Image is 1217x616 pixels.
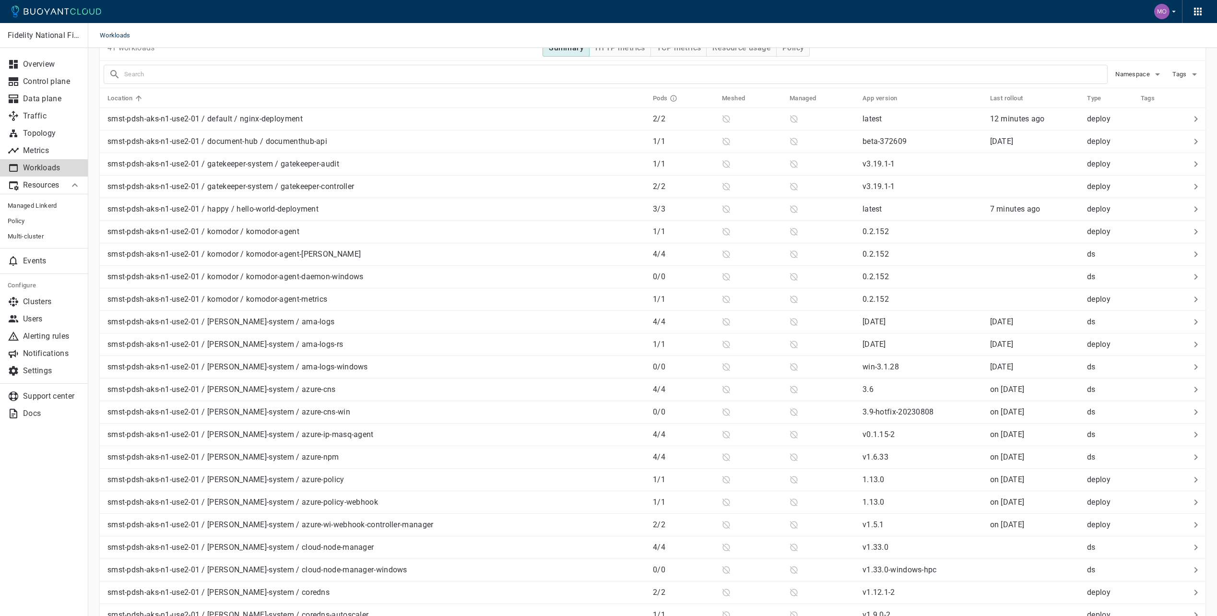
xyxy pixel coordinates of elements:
[653,114,714,124] p: 2 / 2
[990,498,1025,507] span: Tue, 29 Jul 2025 13:18:58 EDT / Tue, 29 Jul 2025 17:18:58 UTC
[107,317,334,327] p: smst-pdsh-aks-n1-use2-01 / [PERSON_NAME]-system / ama-logs
[1087,95,1101,102] h5: Type
[653,317,714,327] p: 4 / 4
[107,430,374,439] p: smst-pdsh-aks-n1-use2-01 / [PERSON_NAME]-system / azure-ip-masq-agent
[107,385,336,394] p: smst-pdsh-aks-n1-use2-01 / [PERSON_NAME]-system / azure-cns
[1087,340,1133,349] p: deploy
[653,272,714,282] p: 0 / 0
[1087,272,1133,282] p: ds
[549,43,584,53] h4: Summary
[657,43,701,53] h4: TCP metrics
[107,94,145,103] span: Location
[1087,249,1133,259] p: ds
[990,362,1014,371] span: Wed, 13 Aug 2025 13:30:51 EDT / Wed, 13 Aug 2025 17:30:51 UTC
[863,227,889,236] p: 0.2.152
[595,43,645,53] h4: HTTP metrics
[1087,159,1133,169] p: deploy
[990,114,1045,123] span: Fri, 05 Sep 2025 16:40:32 EDT / Fri, 05 Sep 2025 20:40:32 UTC
[8,31,80,40] p: Fidelity National Financial
[990,407,1025,416] span: Thu, 24 Jul 2025 13:17:47 EDT / Thu, 24 Jul 2025 17:17:47 UTC
[1141,94,1168,103] span: Tags
[863,159,895,168] p: v3.19.1-1
[782,43,804,53] h4: Policy
[990,94,1036,103] span: Last rollout
[863,385,874,394] p: 3.6
[990,95,1023,102] h5: Last rollout
[107,272,364,282] p: smst-pdsh-aks-n1-use2-01 / komodor / komodor-agent-daemon-windows
[653,249,714,259] p: 4 / 4
[863,475,885,484] p: 1.13.0
[1087,565,1133,575] p: ds
[990,430,1025,439] span: Wed, 16 Jul 2025 13:01:48 EDT / Wed, 16 Jul 2025 17:01:48 UTC
[990,340,1014,349] relative-time: [DATE]
[653,182,714,191] p: 2 / 2
[1087,452,1133,462] p: ds
[1087,430,1133,439] p: ds
[1087,385,1133,394] p: ds
[990,362,1014,371] relative-time: [DATE]
[863,452,888,462] p: v1.6.33
[1087,498,1133,507] p: deploy
[23,163,81,173] p: Workloads
[23,297,81,307] p: Clusters
[863,565,937,574] p: v1.33.0-windows-hpc
[1154,4,1170,19] img: Mohamed Fouly
[1087,588,1133,597] p: deploy
[23,180,61,190] p: Resources
[990,114,1045,123] relative-time: 12 minutes ago
[107,452,339,462] p: smst-pdsh-aks-n1-use2-01 / [PERSON_NAME]-system / azure-npm
[990,452,1025,462] relative-time: on [DATE]
[990,498,1025,507] relative-time: on [DATE]
[863,204,882,213] p: latest
[23,146,81,155] p: Metrics
[107,95,132,102] h5: Location
[863,362,899,371] p: win-3.1.28
[990,520,1025,529] relative-time: on [DATE]
[1171,67,1202,82] button: Tags
[863,340,886,349] p: [DATE]
[8,202,81,210] span: Managed Linkerd
[23,111,81,121] p: Traffic
[990,385,1025,394] relative-time: on [DATE]
[107,340,343,349] p: smst-pdsh-aks-n1-use2-01 / [PERSON_NAME]-system / ama-logs-rs
[670,95,677,102] svg: Running pods in current release / Expected pods
[107,295,327,304] p: smst-pdsh-aks-n1-use2-01 / komodor / komodor-agent-metrics
[23,59,81,69] p: Overview
[1087,227,1133,237] p: deploy
[1087,407,1133,417] p: ds
[863,94,910,103] span: App version
[107,227,299,237] p: smst-pdsh-aks-n1-use2-01 / komodor / komodor-agent
[653,430,714,439] p: 4 / 4
[23,94,81,104] p: Data plane
[863,95,897,102] h5: App version
[1087,475,1133,485] p: deploy
[712,43,771,53] h4: Resource usage
[653,204,714,214] p: 3 / 3
[863,407,934,416] p: 3.9-hotfix-20230808
[1087,317,1133,327] p: ds
[863,588,895,597] p: v1.12.1-2
[1087,137,1133,146] p: deploy
[107,475,344,485] p: smst-pdsh-aks-n1-use2-01 / [PERSON_NAME]-system / azure-policy
[23,314,81,324] p: Users
[23,366,81,376] p: Settings
[107,498,378,507] p: smst-pdsh-aks-n1-use2-01 / [PERSON_NAME]-system / azure-policy-webhook
[990,317,1014,326] span: Wed, 13 Aug 2025 13:30:51 EDT / Wed, 13 Aug 2025 17:30:51 UTC
[863,295,889,304] p: 0.2.152
[8,233,81,240] span: Multi-cluster
[1087,182,1133,191] p: deploy
[1087,543,1133,552] p: ds
[543,39,590,57] button: Summary
[653,588,714,597] p: 2 / 2
[1172,71,1188,78] span: Tags
[23,129,81,138] p: Topology
[863,114,882,123] p: latest
[863,182,895,191] p: v3.19.1-1
[863,137,907,146] p: beta-372609
[990,137,1014,146] relative-time: [DATE]
[107,249,361,259] p: smst-pdsh-aks-n1-use2-01 / komodor / komodor-agent-[PERSON_NAME]
[990,385,1025,394] span: Thu, 24 Jul 2025 13:17:47 EDT / Thu, 24 Jul 2025 17:17:47 UTC
[653,498,714,507] p: 1 / 1
[107,159,339,169] p: smst-pdsh-aks-n1-use2-01 / gatekeeper-system / gatekeeper-audit
[23,349,81,358] p: Notifications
